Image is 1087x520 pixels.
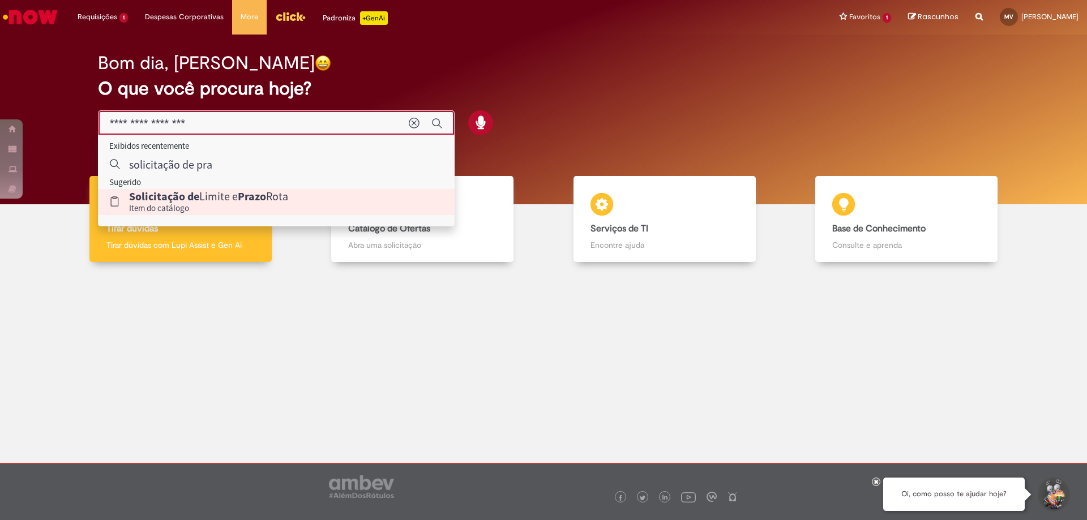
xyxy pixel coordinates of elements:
[145,11,224,23] span: Despesas Corporativas
[1,6,59,28] img: ServiceNow
[275,8,306,25] img: click_logo_yellow_360x200.png
[727,492,738,502] img: logo_footer_naosei.png
[681,489,696,504] img: logo_footer_youtube.png
[106,239,255,251] p: Tirar dúvidas com Lupi Assist e Gen Ai
[106,223,158,234] b: Tirar dúvidas
[329,475,394,498] img: logo_footer_ambev_rotulo_gray.png
[883,13,891,23] span: 1
[543,176,786,263] a: Serviços de TI Encontre ajuda
[1021,12,1079,22] span: [PERSON_NAME]
[707,492,717,502] img: logo_footer_workplace.png
[59,176,302,263] a: Tirar dúvidas Tirar dúvidas com Lupi Assist e Gen Ai
[315,55,331,71] img: happy-face.png
[640,495,645,501] img: logo_footer_twitter.png
[241,11,258,23] span: More
[618,495,623,501] img: logo_footer_facebook.png
[590,239,739,251] p: Encontre ajuda
[98,53,315,73] h2: Bom dia, [PERSON_NAME]
[918,11,958,22] span: Rascunhos
[348,223,430,234] b: Catálogo de Ofertas
[849,11,880,23] span: Favoritos
[786,176,1028,263] a: Base de Conhecimento Consulte e aprenda
[348,239,497,251] p: Abra uma solicitação
[832,239,981,251] p: Consulte e aprenda
[98,79,990,98] h2: O que você procura hoje?
[78,11,117,23] span: Requisições
[908,12,958,23] a: Rascunhos
[1004,13,1013,20] span: MV
[883,478,1025,511] div: Oi, como posso te ajudar hoje?
[323,11,388,25] div: Padroniza
[662,495,668,501] img: logo_footer_linkedin.png
[119,13,128,23] span: 1
[590,223,648,234] b: Serviços de TI
[1036,478,1070,512] button: Iniciar Conversa de Suporte
[360,11,388,25] p: +GenAi
[832,223,926,234] b: Base de Conhecimento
